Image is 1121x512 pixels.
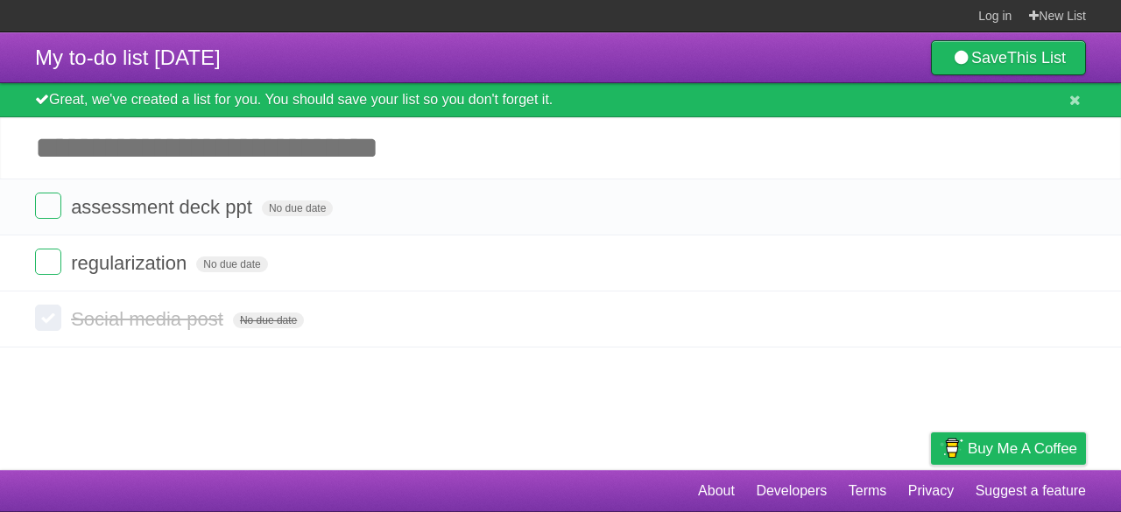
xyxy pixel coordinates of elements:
[756,474,827,508] a: Developers
[35,193,61,219] label: Done
[71,196,257,218] span: assessment deck ppt
[931,432,1086,465] a: Buy me a coffee
[908,474,954,508] a: Privacy
[976,474,1086,508] a: Suggest a feature
[233,312,304,328] span: No due date
[35,46,221,69] span: My to-do list [DATE]
[698,474,735,508] a: About
[1007,49,1066,67] b: This List
[196,256,267,272] span: No due date
[71,308,228,330] span: Social media post
[940,433,963,463] img: Buy me a coffee
[35,249,61,275] label: Done
[968,433,1077,464] span: Buy me a coffee
[849,474,887,508] a: Terms
[931,40,1086,75] a: SaveThis List
[262,200,333,216] span: No due date
[35,305,61,331] label: Done
[71,252,191,274] span: regularization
